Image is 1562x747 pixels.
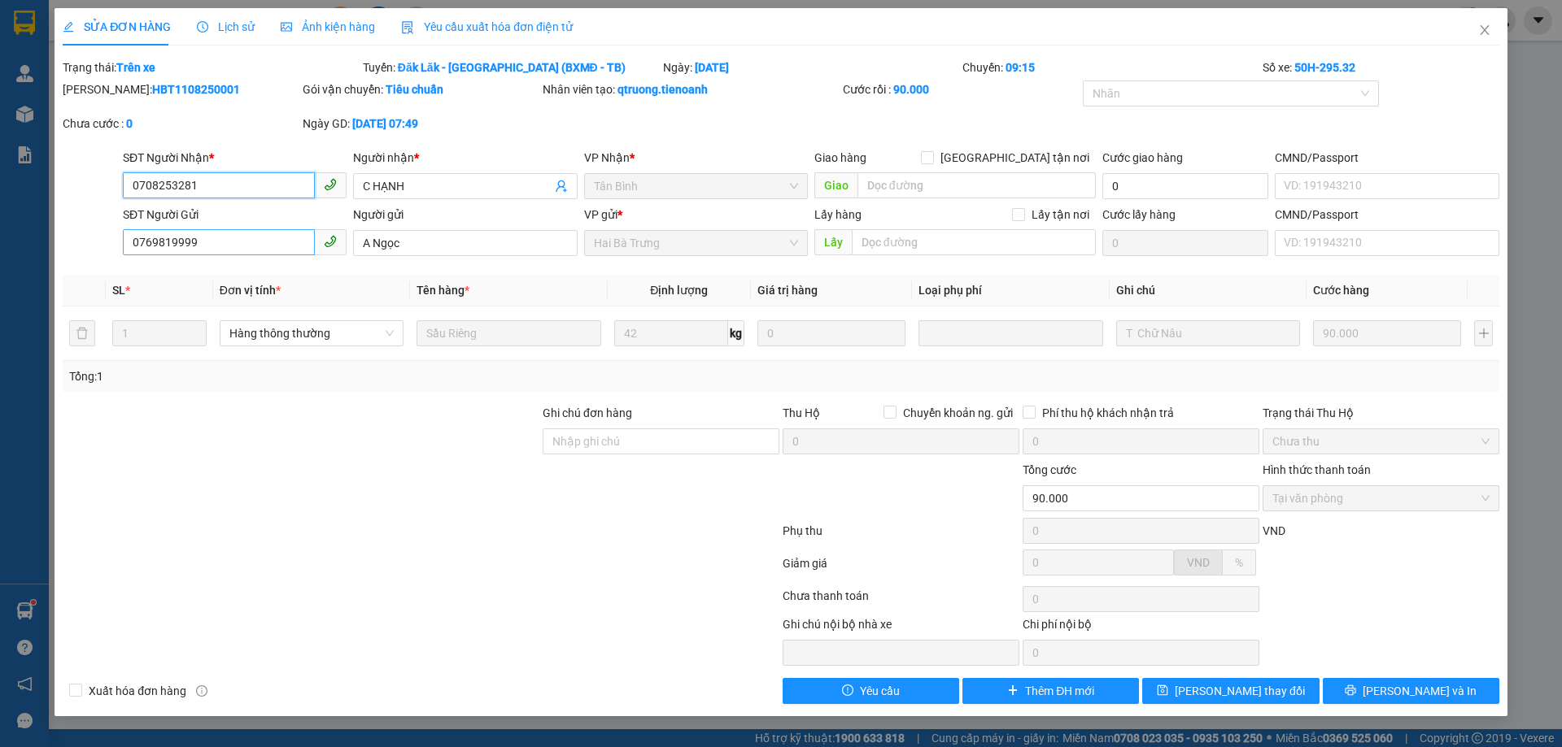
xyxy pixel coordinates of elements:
div: Phụ thu [781,522,1021,550]
div: Giảm giá [781,554,1021,583]
img: icon [401,21,414,34]
span: [PERSON_NAME] thay đổi [1175,682,1305,700]
div: Người gửi [353,206,577,224]
span: C Nghi - 0966584040 [74,29,198,43]
th: Loại phụ phí [912,275,1109,306]
span: Tân Bình [103,9,165,26]
input: VD: Bàn, Ghế [417,320,600,346]
span: Ảnh kiện hàng [281,20,375,33]
span: VND [1263,524,1285,537]
span: VP Nhận [584,151,630,164]
input: Cước lấy hàng [1102,230,1268,256]
b: 50H-295.32 [1294,61,1355,74]
input: Ghi chú đơn hàng [543,428,779,454]
span: Giao hàng [814,151,866,164]
span: Hàng thông thường [229,321,394,345]
button: plusThêm ĐH mới [962,678,1139,704]
div: Chưa thanh toán [781,587,1021,615]
div: Ghi chú nội bộ nhà xe [783,615,1019,640]
th: Ghi chú [1110,275,1307,306]
b: 0 [126,117,133,130]
b: HBT1108250001 [152,83,240,96]
div: Số xe: [1261,59,1501,76]
span: Yêu cầu [860,682,900,700]
span: Lấy tận nơi [1025,206,1096,224]
button: printer[PERSON_NAME] và In [1323,678,1499,704]
b: [DATE] 07:49 [352,117,418,130]
span: Giao [814,172,857,198]
span: exclamation-circle [842,684,853,697]
span: Yêu cầu xuất hóa đơn điện tử [401,20,573,33]
b: qtruong.tienoanh [617,83,708,96]
div: CMND/Passport [1275,149,1499,167]
button: Close [1462,8,1507,54]
span: Chuyển khoản ng. gửi [897,404,1019,422]
strong: Nhận: [9,99,243,188]
span: Phí thu hộ khách nhận trả [1036,404,1180,422]
span: Hai Bà Trưng [9,99,243,188]
span: SL [112,284,125,297]
div: SĐT Người Nhận [123,149,347,167]
div: Chuyến: [961,59,1261,76]
div: Ngày GD: [303,115,539,132]
span: Tân Bình [594,174,798,198]
span: picture [281,21,292,33]
button: plus [1474,320,1492,346]
div: Trạng thái: [61,59,361,76]
b: [DATE] [695,61,729,74]
span: edit [63,21,74,33]
div: Gói vận chuyển: [303,80,539,98]
b: Đăk Lăk - [GEOGRAPHIC_DATA] (BXMĐ - TB) [398,61,626,74]
input: Dọc đường [852,229,1096,255]
span: clock-circle [197,21,208,33]
span: % [1235,556,1243,569]
span: Giá trị hàng [757,284,818,297]
span: Thu Hộ [783,406,820,419]
span: Xuất hóa đơn hàng [82,682,193,700]
span: close [1478,24,1491,37]
div: Tuyến: [361,59,661,76]
span: TB1108250095 - [74,46,266,89]
b: 09:15 [1006,61,1035,74]
button: save[PERSON_NAME] thay đổi [1142,678,1319,704]
span: thuphuong.tienoanh - In: [74,61,266,89]
span: Đơn vị tính [220,284,281,297]
span: kg [728,320,744,346]
span: phone [324,178,337,191]
b: Trên xe [116,61,155,74]
label: Cước giao hàng [1102,151,1183,164]
div: Tổng: 1 [69,367,603,385]
div: Chi phí nội bộ [1023,615,1259,640]
div: Cước rồi : [843,80,1080,98]
button: exclamation-circleYêu cầu [783,678,959,704]
span: Chưa thu [1272,429,1490,454]
button: delete [69,320,95,346]
span: save [1157,684,1168,697]
div: SĐT Người Gửi [123,206,347,224]
span: 16:20:37 [DATE] [74,61,266,89]
b: Tiêu chuẩn [386,83,443,96]
input: 0 [757,320,905,346]
span: Lấy [814,229,852,255]
input: 0 [1313,320,1461,346]
div: VP gửi [584,206,808,224]
span: plus [1007,684,1019,697]
span: Tại văn phòng [1272,486,1490,510]
span: info-circle [196,685,207,697]
label: Cước lấy hàng [1102,208,1176,221]
span: SỬA ĐƠN HÀNG [63,20,171,33]
span: Gửi: [74,9,165,26]
span: Cước hàng [1313,284,1369,297]
b: 90.000 [893,83,929,96]
label: Hình thức thanh toán [1263,463,1371,476]
span: Lấy hàng [814,208,862,221]
div: Chưa cước : [63,115,299,132]
div: [PERSON_NAME]: [63,80,299,98]
span: printer [1345,684,1356,697]
span: VND [1187,556,1210,569]
span: Thêm ĐH mới [1025,682,1094,700]
input: Cước giao hàng [1102,173,1268,199]
span: user-add [555,180,568,193]
div: Người nhận [353,149,577,167]
span: [PERSON_NAME] và In [1363,682,1477,700]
